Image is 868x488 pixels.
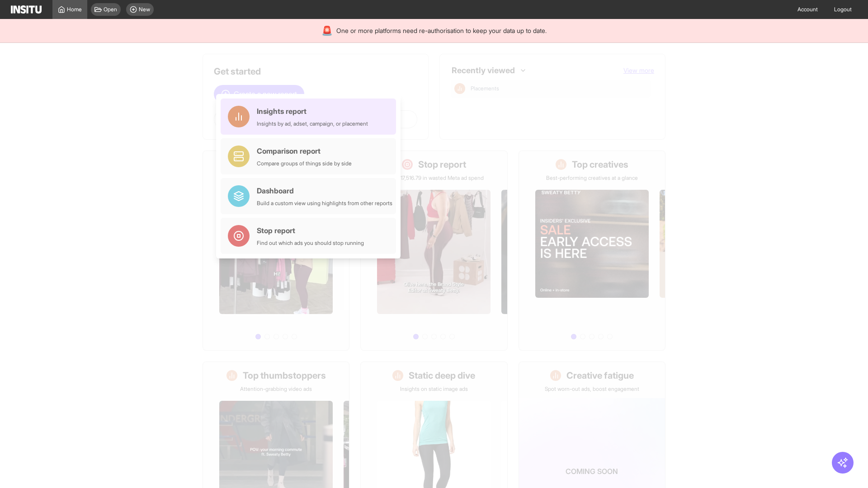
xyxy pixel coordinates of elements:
[139,6,150,13] span: New
[104,6,117,13] span: Open
[257,239,364,247] div: Find out which ads you should stop running
[321,24,333,37] div: 🚨
[67,6,82,13] span: Home
[257,145,352,156] div: Comparison report
[257,200,392,207] div: Build a custom view using highlights from other reports
[257,185,392,196] div: Dashboard
[257,225,364,236] div: Stop report
[257,106,368,117] div: Insights report
[336,26,547,35] span: One or more platforms need re-authorisation to keep your data up to date.
[257,120,368,127] div: Insights by ad, adset, campaign, or placement
[257,160,352,167] div: Compare groups of things side by side
[11,5,42,14] img: Logo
